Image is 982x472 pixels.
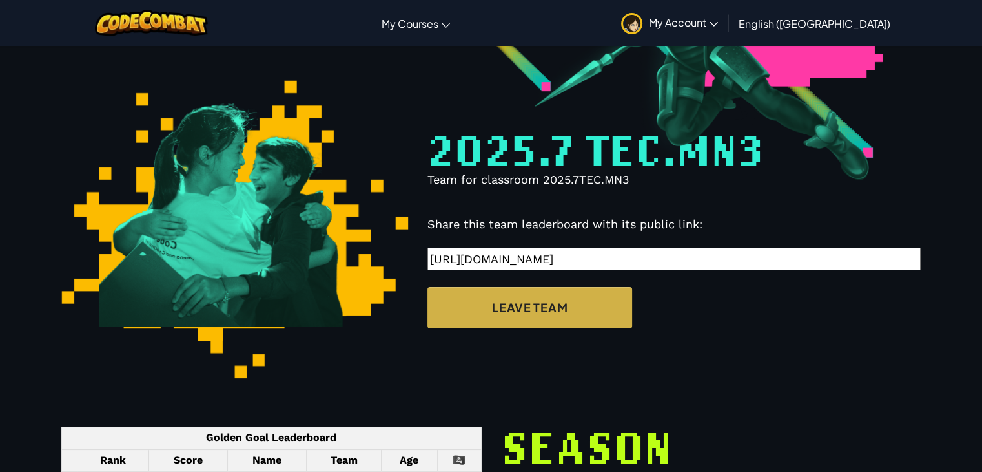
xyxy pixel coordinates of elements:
[375,6,456,41] a: My Courses
[615,3,724,43] a: My Account
[228,449,307,472] th: Name
[427,287,632,328] a: Leave Team
[149,449,228,472] th: Score
[95,10,208,36] img: CodeCombat logo
[437,449,481,472] th: 🏴‍☠️
[382,17,438,30] span: My Courses
[739,17,890,30] span: English ([GEOGRAPHIC_DATA])
[307,449,382,472] th: Team
[77,449,148,472] th: Rank
[61,80,408,378] img: student_hugging.png
[272,431,336,444] span: Leaderboard
[732,6,897,41] a: English ([GEOGRAPHIC_DATA])
[649,16,718,29] span: My Account
[206,431,269,444] span: Golden Goal
[381,449,437,472] th: Age
[621,13,642,34] img: avatar
[427,215,921,233] p: Share this team leaderboard with its public link:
